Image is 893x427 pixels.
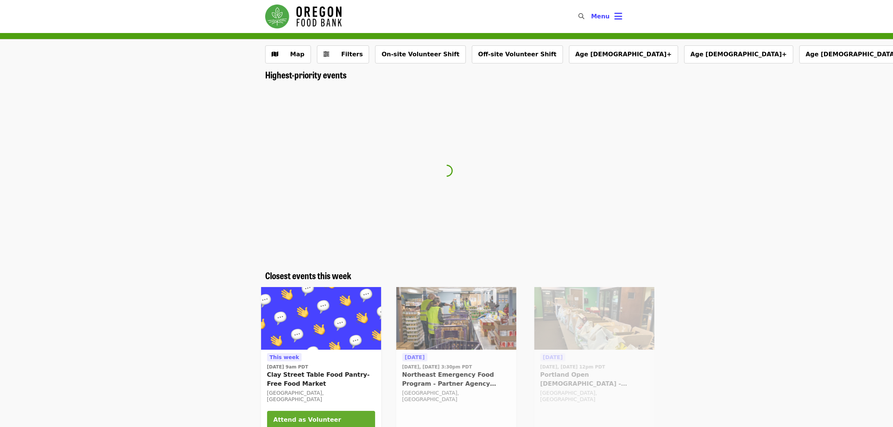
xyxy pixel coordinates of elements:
span: Map [290,51,305,58]
i: sliders-h icon [323,51,329,58]
i: search icon [578,13,584,20]
button: Age [DEMOGRAPHIC_DATA]+ [569,45,678,63]
span: [DATE] [405,354,425,360]
span: This week [270,354,299,360]
span: Portland Open [DEMOGRAPHIC_DATA] - Partner Agency Support (16+) [540,370,648,388]
span: Clay Street Table Food Pantry- Free Food Market [267,370,375,388]
div: [GEOGRAPHIC_DATA], [GEOGRAPHIC_DATA] [402,390,510,403]
button: Show map view [265,45,311,63]
img: Oregon Food Bank - Home [265,5,342,29]
span: Filters [341,51,363,58]
div: [GEOGRAPHIC_DATA], [GEOGRAPHIC_DATA] [267,390,375,403]
a: See details for "Clay Street Table Food Pantry- Free Food Market" [267,353,375,404]
span: Northeast Emergency Food Program - Partner Agency Support [402,370,510,388]
time: [DATE], [DATE] 12pm PDT [540,364,605,370]
img: Portland Open Bible - Partner Agency Support (16+) organized by Oregon Food Bank [534,287,654,350]
button: On-site Volunteer Shift [375,45,465,63]
button: Filters (0 selected) [317,45,369,63]
i: map icon [272,51,278,58]
div: Highest-priority events [259,69,634,80]
button: Off-site Volunteer Shift [472,45,563,63]
span: Menu [591,13,610,20]
span: Highest-priority events [265,68,347,81]
time: [DATE], [DATE] 3:30pm PDT [402,364,472,370]
i: bars icon [614,11,622,22]
time: [DATE] 9am PDT [267,364,308,370]
img: Clay Street Table Food Pantry- Free Food Market organized by Oregon Food Bank [261,287,381,350]
button: Toggle account menu [585,8,628,26]
a: Highest-priority events [265,69,347,80]
span: Closest events this week [265,269,351,282]
input: Search [589,8,595,26]
a: Closest events this week [265,270,351,281]
span: [DATE] [543,354,563,360]
span: Attend as Volunteer [273,415,369,424]
img: Northeast Emergency Food Program - Partner Agency Support organized by Oregon Food Bank [396,287,516,350]
button: Age [DEMOGRAPHIC_DATA]+ [684,45,793,63]
div: Closest events this week [259,270,634,281]
div: [GEOGRAPHIC_DATA], [GEOGRAPHIC_DATA] [540,390,648,403]
a: Clay Street Table Food Pantry- Free Food Market [261,287,381,350]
